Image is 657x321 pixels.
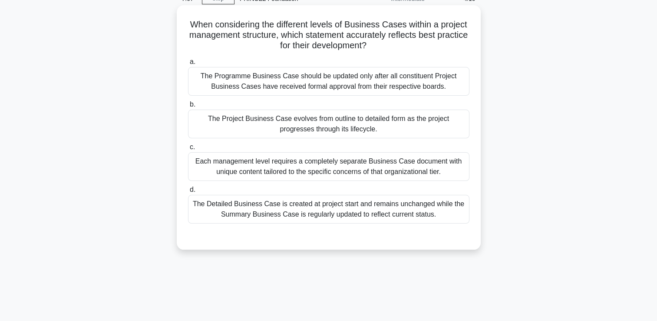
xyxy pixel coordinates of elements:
[187,19,470,51] h5: When considering the different levels of Business Cases within a project management structure, wh...
[188,110,469,138] div: The Project Business Case evolves from outline to detailed form as the project progresses through...
[190,100,195,108] span: b.
[190,143,195,150] span: c.
[188,152,469,181] div: Each management level requires a completely separate Business Case document with unique content t...
[188,195,469,224] div: The Detailed Business Case is created at project start and remains unchanged while the Summary Bu...
[190,186,195,193] span: d.
[188,67,469,96] div: The Programme Business Case should be updated only after all constituent Project Business Cases h...
[190,58,195,65] span: a.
